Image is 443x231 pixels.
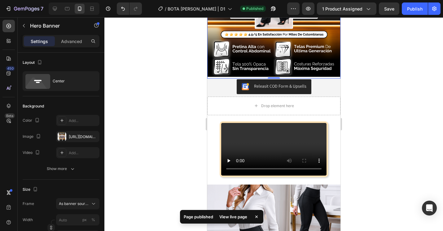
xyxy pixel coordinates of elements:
[422,201,437,216] div: Open Intercom Messenger
[23,149,41,157] div: Video
[61,38,82,45] p: Advanced
[23,103,44,109] div: Background
[23,163,99,174] button: Show more
[6,66,15,71] div: 450
[23,116,41,125] div: Color
[69,118,98,124] div: Add...
[41,5,43,12] p: 7
[56,214,99,225] input: px%
[322,6,362,12] span: 1 product assigned
[168,6,225,12] span: BOTA [PERSON_NAME] | D1
[207,17,340,231] iframe: Design area
[216,212,251,221] div: View live page
[379,2,399,15] button: Save
[246,6,263,11] span: Published
[69,134,98,140] div: [URL][DOMAIN_NAME]
[23,217,33,223] label: Width
[53,74,90,88] div: Center
[47,166,76,172] div: Show more
[56,198,99,209] button: As banner source
[165,6,166,12] span: /
[30,22,83,29] p: Hero Banner
[384,6,394,11] span: Save
[23,185,39,194] div: Size
[23,59,43,67] div: Layout
[59,201,89,207] span: As banner source
[90,216,97,224] button: px
[91,217,95,223] div: %
[81,216,88,224] button: %
[23,133,42,141] div: Image
[82,217,87,223] div: px
[5,113,15,118] div: Beta
[407,6,423,12] div: Publish
[317,2,376,15] button: 1 product assigned
[117,2,142,15] div: Undo/Redo
[69,150,98,156] div: Add...
[31,38,48,45] p: Settings
[23,201,34,207] label: Frame
[402,2,428,15] button: Publish
[2,2,46,15] button: 7
[184,214,213,220] p: Page published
